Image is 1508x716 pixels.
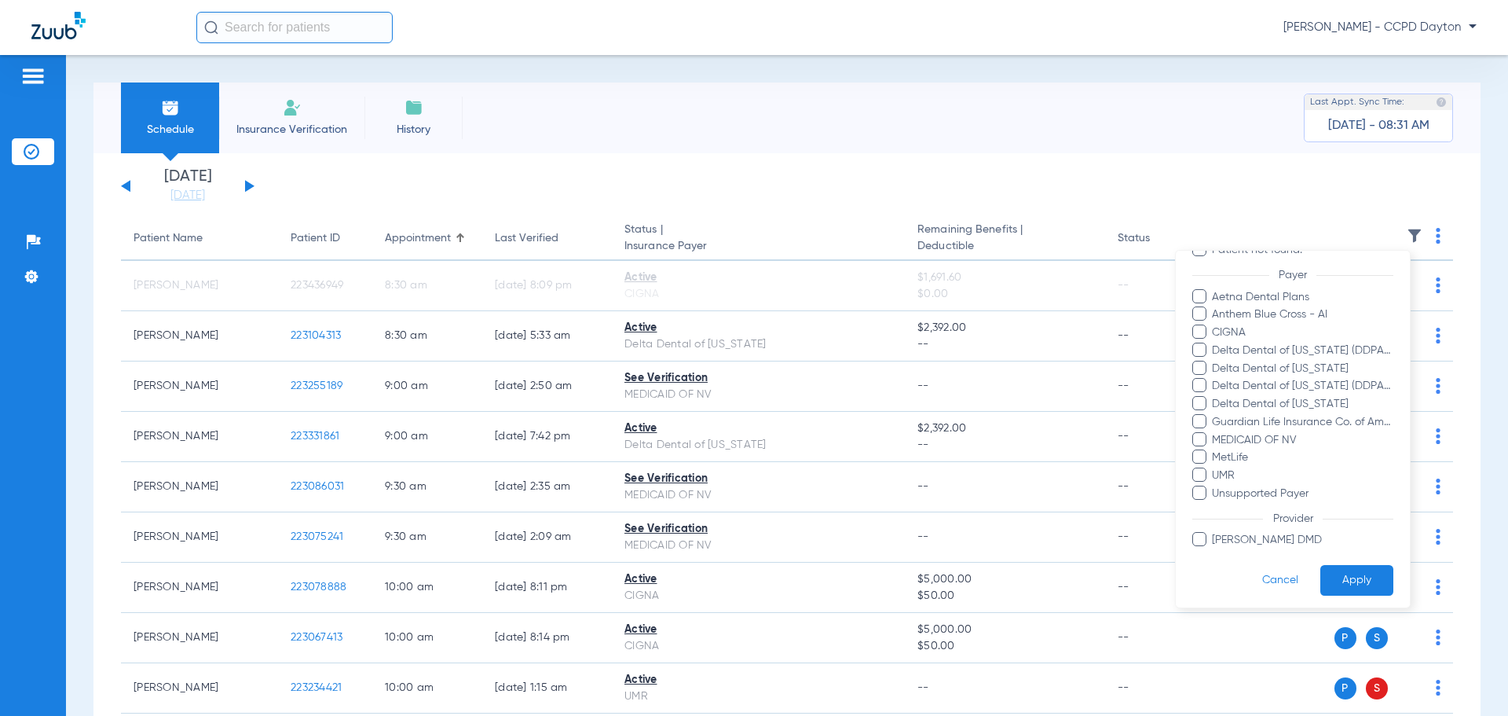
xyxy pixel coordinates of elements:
[1211,532,1393,549] span: [PERSON_NAME] DMD
[1211,361,1393,377] span: Delta Dental of [US_STATE]
[1211,414,1393,431] span: Guardian Life Insurance Co. of America
[1240,565,1320,596] button: Cancel
[1211,450,1393,466] span: MetLife
[1211,242,1393,259] span: Patient not found.
[1263,513,1323,524] span: Provider
[1268,270,1316,281] span: Payer
[1211,432,1393,449] span: MEDICAID OF NV
[1211,468,1393,484] span: UMR
[1211,289,1393,306] span: Aetna Dental Plans
[1211,378,1393,395] span: Delta Dental of [US_STATE] (DDPA) - AI
[1429,641,1508,716] iframe: Chat Widget
[1320,565,1393,596] button: Apply
[1211,486,1393,502] span: Unsupported Payer
[1211,343,1393,359] span: Delta Dental of [US_STATE] (DDPA) - AI
[1211,396,1393,413] span: Delta Dental of [US_STATE]
[1211,325,1393,341] span: CIGNA
[1211,307,1393,323] span: Anthem Blue Cross - AI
